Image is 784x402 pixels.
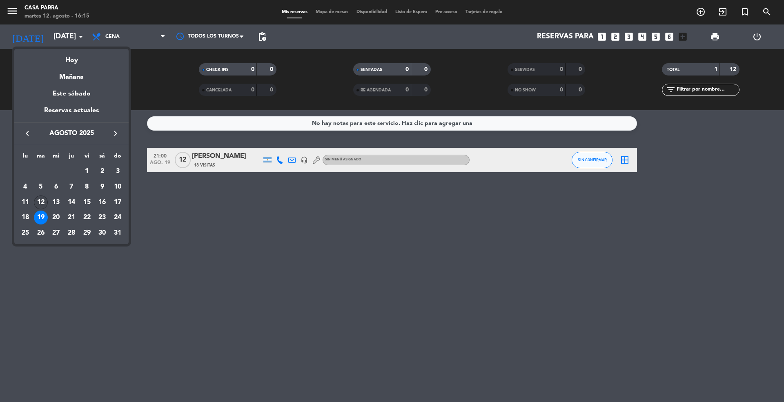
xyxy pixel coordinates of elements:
td: 7 de agosto de 2025 [64,179,79,195]
div: 4 [18,180,32,194]
div: Mañana [14,66,129,82]
td: 22 de agosto de 2025 [79,210,95,225]
td: 30 de agosto de 2025 [95,225,110,241]
div: 16 [95,195,109,209]
td: 2 de agosto de 2025 [95,164,110,179]
th: lunes [18,151,33,164]
td: 26 de agosto de 2025 [33,225,49,241]
td: 10 de agosto de 2025 [110,179,125,195]
td: 21 de agosto de 2025 [64,210,79,225]
div: 18 [18,211,32,224]
div: 7 [65,180,78,194]
div: Este sábado [14,82,129,105]
div: 2 [95,164,109,178]
td: AGO. [18,164,79,179]
th: miércoles [48,151,64,164]
div: 8 [80,180,94,194]
div: Reservas actuales [14,105,129,122]
button: keyboard_arrow_right [108,128,123,139]
i: keyboard_arrow_left [22,129,32,138]
div: 12 [34,195,48,209]
td: 23 de agosto de 2025 [95,210,110,225]
th: martes [33,151,49,164]
td: 16 de agosto de 2025 [95,195,110,210]
td: 6 de agosto de 2025 [48,179,64,195]
div: 22 [80,211,94,224]
div: 15 [80,195,94,209]
td: 24 de agosto de 2025 [110,210,125,225]
th: sábado [95,151,110,164]
div: 20 [49,211,63,224]
td: 19 de agosto de 2025 [33,210,49,225]
div: 28 [65,226,78,240]
span: agosto 2025 [35,128,108,139]
div: 10 [111,180,125,194]
td: 11 de agosto de 2025 [18,195,33,210]
div: 19 [34,211,48,224]
div: 23 [95,211,109,224]
th: viernes [79,151,95,164]
td: 27 de agosto de 2025 [48,225,64,241]
div: 13 [49,195,63,209]
div: 6 [49,180,63,194]
td: 17 de agosto de 2025 [110,195,125,210]
td: 8 de agosto de 2025 [79,179,95,195]
div: 31 [111,226,125,240]
td: 1 de agosto de 2025 [79,164,95,179]
div: 27 [49,226,63,240]
div: 11 [18,195,32,209]
td: 15 de agosto de 2025 [79,195,95,210]
div: 9 [95,180,109,194]
td: 31 de agosto de 2025 [110,225,125,241]
div: 26 [34,226,48,240]
div: Hoy [14,49,129,66]
td: 4 de agosto de 2025 [18,179,33,195]
td: 25 de agosto de 2025 [18,225,33,241]
td: 14 de agosto de 2025 [64,195,79,210]
div: 30 [95,226,109,240]
td: 28 de agosto de 2025 [64,225,79,241]
td: 3 de agosto de 2025 [110,164,125,179]
td: 12 de agosto de 2025 [33,195,49,210]
div: 1 [80,164,94,178]
th: domingo [110,151,125,164]
div: 29 [80,226,94,240]
div: 24 [111,211,125,224]
button: keyboard_arrow_left [20,128,35,139]
td: 18 de agosto de 2025 [18,210,33,225]
div: 14 [65,195,78,209]
i: keyboard_arrow_right [111,129,120,138]
div: 21 [65,211,78,224]
th: jueves [64,151,79,164]
div: 3 [111,164,125,178]
div: 17 [111,195,125,209]
td: 20 de agosto de 2025 [48,210,64,225]
td: 9 de agosto de 2025 [95,179,110,195]
div: 5 [34,180,48,194]
td: 29 de agosto de 2025 [79,225,95,241]
td: 13 de agosto de 2025 [48,195,64,210]
td: 5 de agosto de 2025 [33,179,49,195]
div: 25 [18,226,32,240]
